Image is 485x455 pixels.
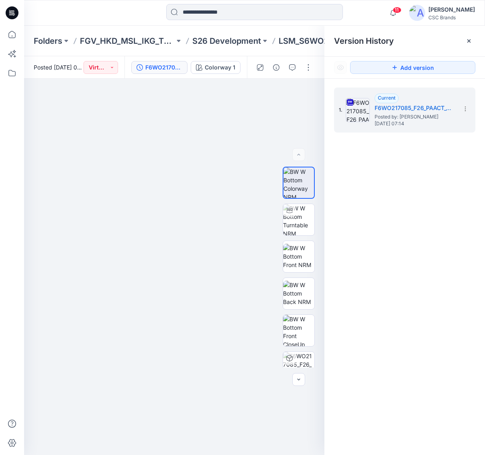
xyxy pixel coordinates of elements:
[334,61,347,74] button: Show Hidden Versions
[350,61,475,74] button: Add version
[375,103,455,113] h5: F6WO217085_F26_PAACT_VP1
[428,5,475,14] div: [PERSON_NAME]
[191,61,240,74] button: Colorway 1
[339,106,342,114] span: 1.
[283,352,314,383] img: F6WO217085_F26_PAACT_VP1 Colorway 1
[409,5,425,21] img: avatar
[34,35,62,47] a: Folders
[283,244,314,269] img: BW W Bottom Front NRM
[334,36,394,46] span: Version History
[279,35,373,47] p: LSM_S6WO215441_S26_PLSREG
[283,281,314,306] img: BW W Bottom Back NRM
[375,121,455,127] span: [DATE] 07:14
[270,61,283,74] button: Details
[283,204,314,235] img: BW W Bottom Turntable NRM
[346,98,370,122] img: F6WO217085_F26_PAACT_VP1
[145,63,182,72] div: F6WO217085_F26_PAACT_VP1
[283,315,314,346] img: BW W Bottom Front CloseUp NRM
[80,35,175,47] a: FGV_HKD_MSL_IKG_TNG_GJ2_HAL
[34,63,84,71] span: Posted [DATE] 07:14 by
[192,35,261,47] a: S26 Development
[466,38,472,44] button: Close
[393,7,401,13] span: 11
[131,61,187,74] button: F6WO217085_F26_PAACT_VP1
[378,95,395,101] span: Current
[428,14,475,20] div: CSC Brands
[205,63,235,72] div: Colorway 1
[375,113,455,121] span: Posted by: Md Mawdud
[283,167,314,198] img: BW W Bottom Colorway NRM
